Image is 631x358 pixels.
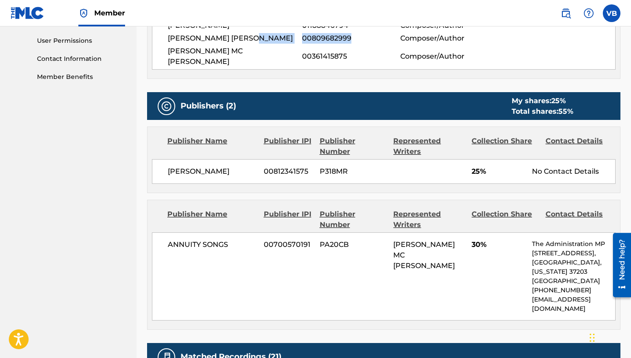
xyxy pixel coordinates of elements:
[168,33,302,44] span: [PERSON_NAME] [PERSON_NAME]
[302,51,401,62] span: 00361415875
[320,209,387,230] div: Publisher Number
[587,316,631,358] iframe: Chat Widget
[37,72,126,82] a: Member Benefits
[580,4,598,22] div: Help
[393,209,465,230] div: Represented Writers
[168,166,257,177] span: [PERSON_NAME]
[546,136,613,157] div: Contact Details
[472,166,525,177] span: 25%
[167,209,257,230] div: Publisher Name
[78,8,89,19] img: Top Rightsholder
[512,106,573,117] div: Total shares:
[264,209,313,230] div: Publisher IPI
[583,8,594,19] img: help
[181,101,236,111] h5: Publishers (2)
[168,46,302,67] span: [PERSON_NAME] MC [PERSON_NAME]
[168,239,257,250] span: ANNUITY SONGS
[393,240,455,270] span: [PERSON_NAME] MC [PERSON_NAME]
[551,97,566,105] span: 25 %
[320,136,387,157] div: Publisher Number
[532,239,615,249] p: The Administration MP
[603,4,620,22] div: User Menu
[94,8,125,18] span: Member
[590,324,595,351] div: Drag
[264,166,313,177] span: 00812341575
[532,166,615,177] div: No Contact Details
[264,239,313,250] span: 00700570191
[472,136,539,157] div: Collection Share
[561,8,571,19] img: search
[512,96,573,106] div: My shares:
[11,7,44,19] img: MLC Logo
[532,295,615,313] p: [EMAIL_ADDRESS][DOMAIN_NAME]
[532,249,615,258] p: [STREET_ADDRESS],
[37,54,126,63] a: Contact Information
[532,286,615,295] p: [PHONE_NUMBER]
[264,136,313,157] div: Publisher IPI
[546,209,613,230] div: Contact Details
[302,33,401,44] span: 00809682999
[472,209,539,230] div: Collection Share
[161,101,172,112] img: Publishers
[558,107,573,116] span: 55 %
[557,4,575,22] a: Public Search
[393,136,465,157] div: Represented Writers
[606,229,631,300] iframe: Resource Center
[532,276,615,286] p: [GEOGRAPHIC_DATA]
[472,239,525,250] span: 30%
[320,166,387,177] span: P318MR
[400,51,490,62] span: Composer/Author
[532,258,615,276] p: [GEOGRAPHIC_DATA], [US_STATE] 37203
[37,36,126,45] a: User Permissions
[320,239,387,250] span: PA20CB
[400,33,490,44] span: Composer/Author
[167,136,257,157] div: Publisher Name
